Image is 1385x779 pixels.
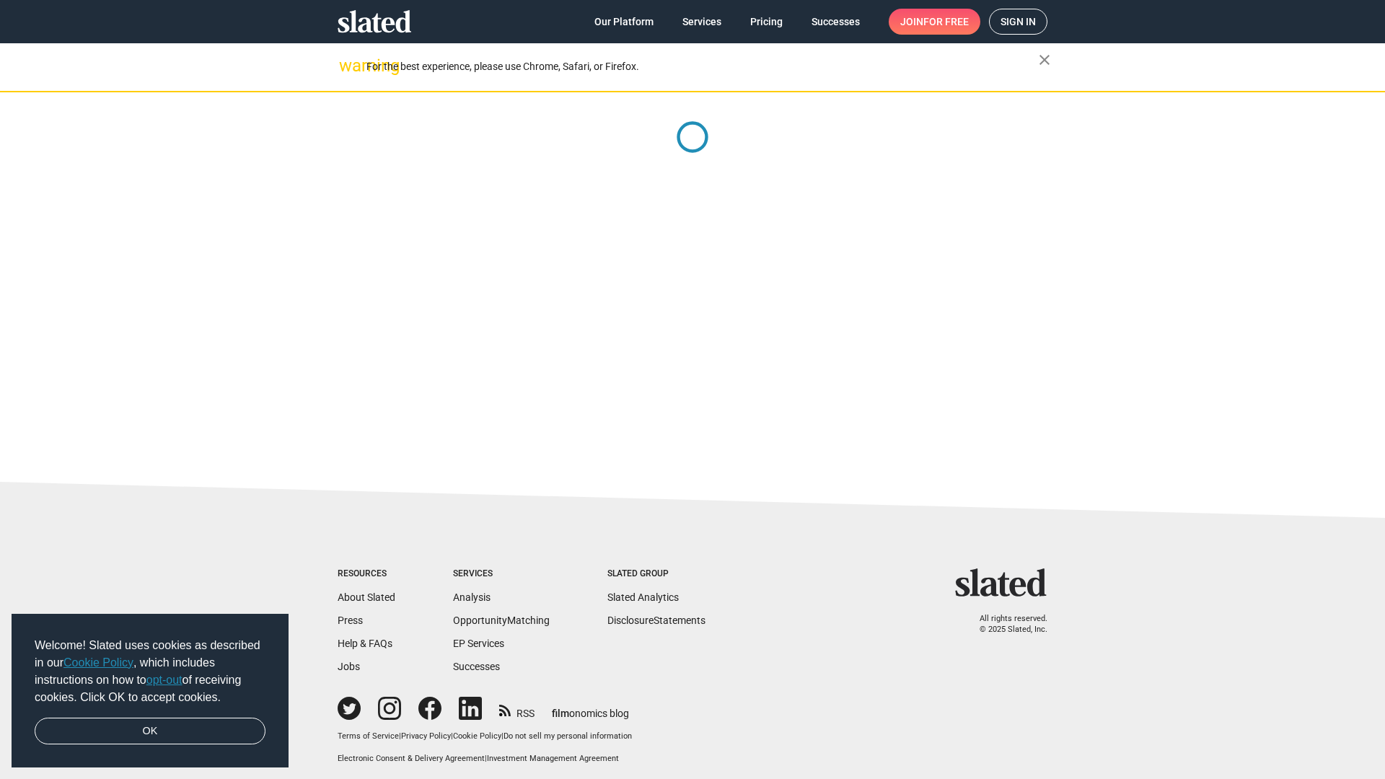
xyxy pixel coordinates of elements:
[812,9,860,35] span: Successes
[339,57,356,74] mat-icon: warning
[607,568,705,580] div: Slated Group
[499,698,535,721] a: RSS
[453,731,501,741] a: Cookie Policy
[750,9,783,35] span: Pricing
[338,731,399,741] a: Terms of Service
[453,638,504,649] a: EP Services
[989,9,1047,35] a: Sign in
[366,57,1039,76] div: For the best experience, please use Chrome, Safari, or Firefox.
[607,615,705,626] a: DisclosureStatements
[338,568,395,580] div: Resources
[338,615,363,626] a: Press
[889,9,980,35] a: Joinfor free
[399,731,401,741] span: |
[338,591,395,603] a: About Slated
[739,9,794,35] a: Pricing
[552,695,629,721] a: filmonomics blog
[682,9,721,35] span: Services
[401,731,451,741] a: Privacy Policy
[338,638,392,649] a: Help & FAQs
[146,674,183,686] a: opt-out
[552,708,569,719] span: film
[453,661,500,672] a: Successes
[453,615,550,626] a: OpportunityMatching
[35,718,265,745] a: dismiss cookie message
[63,656,133,669] a: Cookie Policy
[964,614,1047,635] p: All rights reserved. © 2025 Slated, Inc.
[451,731,453,741] span: |
[583,9,665,35] a: Our Platform
[504,731,632,742] button: Do not sell my personal information
[594,9,654,35] span: Our Platform
[923,9,969,35] span: for free
[338,754,485,763] a: Electronic Consent & Delivery Agreement
[607,591,679,603] a: Slated Analytics
[800,9,871,35] a: Successes
[453,568,550,580] div: Services
[1001,9,1036,34] span: Sign in
[671,9,733,35] a: Services
[35,637,265,706] span: Welcome! Slated uses cookies as described in our , which includes instructions on how to of recei...
[900,9,969,35] span: Join
[12,614,289,768] div: cookieconsent
[453,591,491,603] a: Analysis
[487,754,619,763] a: Investment Management Agreement
[1036,51,1053,69] mat-icon: close
[338,661,360,672] a: Jobs
[485,754,487,763] span: |
[501,731,504,741] span: |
